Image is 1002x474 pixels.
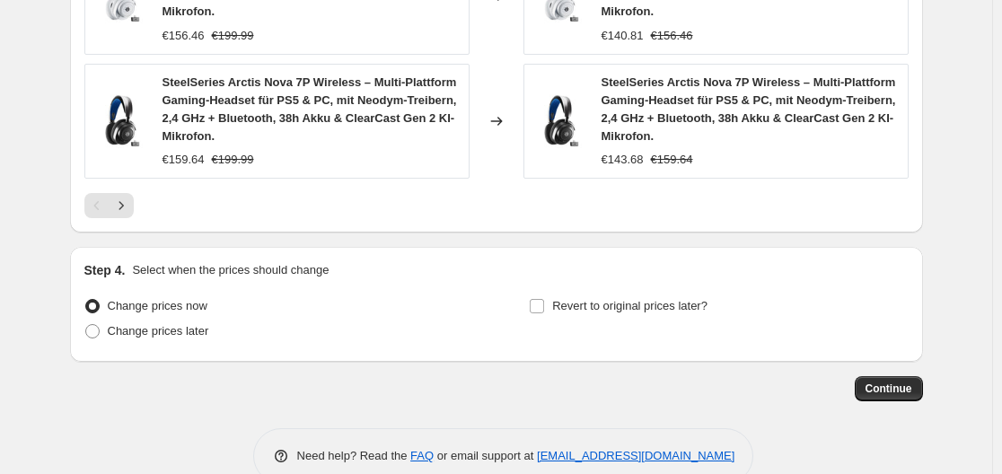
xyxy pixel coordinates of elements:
[109,193,134,218] button: Next
[410,449,434,462] a: FAQ
[108,324,209,338] span: Change prices later
[602,75,896,143] span: SteelSeries Arctis Nova 7P Wireless – Multi-Plattform Gaming-Headset für PS5 & PC, mit Neodym-Tre...
[602,27,644,45] div: €140.81
[297,449,411,462] span: Need help? Read the
[108,299,207,312] span: Change prices now
[552,299,708,312] span: Revert to original prices later?
[651,27,693,45] strike: €156.46
[94,94,148,148] img: 61fM3-N_VwL_80x.jpg
[602,151,644,169] div: €143.68
[866,382,912,396] span: Continue
[163,27,205,45] div: €156.46
[84,261,126,279] h2: Step 4.
[163,75,457,143] span: SteelSeries Arctis Nova 7P Wireless – Multi-Plattform Gaming-Headset für PS5 & PC, mit Neodym-Tre...
[212,27,254,45] strike: €199.99
[651,151,693,169] strike: €159.64
[212,151,254,169] strike: €199.99
[84,193,134,218] nav: Pagination
[132,261,329,279] p: Select when the prices should change
[855,376,923,401] button: Continue
[434,449,537,462] span: or email support at
[163,151,205,169] div: €159.64
[533,94,587,148] img: 61fM3-N_VwL_80x.jpg
[537,449,734,462] a: [EMAIL_ADDRESS][DOMAIN_NAME]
